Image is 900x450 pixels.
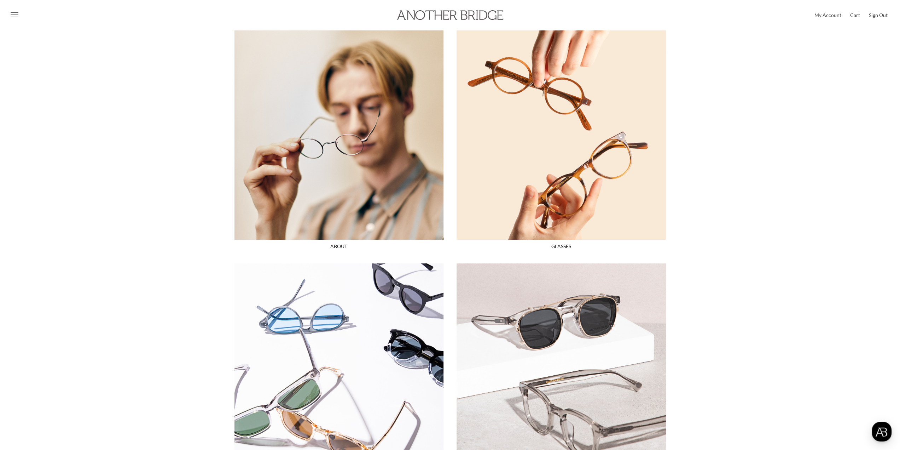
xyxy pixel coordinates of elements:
a: My Account [807,10,843,20]
p: GLASSES [457,243,666,249]
a: Cart [843,10,862,20]
a: Sign Out [862,10,889,20]
img: main2.jpg [457,30,666,240]
span: 설정 [109,235,118,241]
a: 대화 [47,224,91,242]
img: main1.jpg [234,30,444,240]
img: v2_fdbe1766690214b325842e1ab62697e8_3IAijF3E7G_top.jpg [397,10,503,20]
a: 설정 [91,224,136,242]
span: 홈 [22,235,27,241]
a: 홈 [2,224,47,242]
p: ABOUT [234,243,444,249]
span: 대화 [65,235,73,241]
